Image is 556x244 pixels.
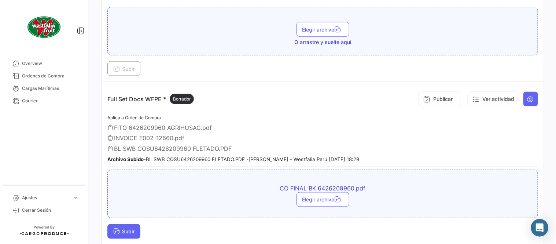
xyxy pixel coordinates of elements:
[26,9,62,45] img: client-50.png
[114,134,184,142] span: INVOICE F002-12660.pdf
[22,60,79,67] span: Overview
[113,229,135,235] span: Subir
[114,124,212,131] span: FITO 6426209960 AGRIHUSAC.pdf
[73,194,79,201] span: expand_more
[297,192,349,207] button: Elegir archivo
[107,94,194,104] p: Full Set Docs WFPE *
[302,197,343,203] span: Elegir archivo
[6,70,82,82] a: Órdenes de Compra
[107,115,161,120] span: Aplica a Orden de Compra
[114,145,232,152] span: BL SWB COSU6426209960 FLETADO.PDF
[6,82,82,95] a: Cargas Marítimas
[22,194,70,201] span: Ajustes
[107,61,140,76] button: Subir
[22,85,79,92] span: Cargas Marítimas
[107,157,359,163] small: - BL SWB COSU6426209960 FLETADO.PDF - [PERSON_NAME] - Westfalia Perú [DATE] 18:29
[107,157,144,163] b: Archivo Subido
[22,98,79,104] span: Courier
[6,95,82,107] a: Courier
[22,73,79,79] span: Órdenes de Compra
[195,185,451,192] span: CO FINAL BK 6426209960.pdf
[173,96,191,102] span: Borrador
[294,39,351,46] span: O arrastre y suelte aquí
[6,57,82,70] a: Overview
[302,26,343,33] span: Elegir archivo
[297,22,349,37] button: Elegir archivo
[107,224,140,239] button: Subir
[22,207,79,214] span: Cerrar Sesión
[418,92,460,106] button: Publicar
[113,66,135,72] span: Subir
[468,92,519,106] button: Ver actividad
[531,219,549,237] div: Open Intercom Messenger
